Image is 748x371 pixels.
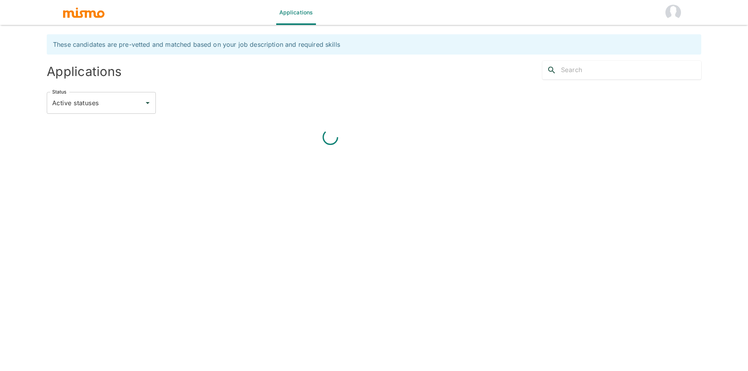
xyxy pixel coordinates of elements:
button: Open [142,97,153,108]
button: search [542,61,561,79]
img: logo [62,7,105,18]
h4: Applications [47,64,371,79]
img: HM dili.ai [665,5,681,20]
span: These candidates are pre-vetted and matched based on your job description and required skills [53,41,340,48]
label: Status [52,88,66,95]
input: Search [561,64,701,76]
